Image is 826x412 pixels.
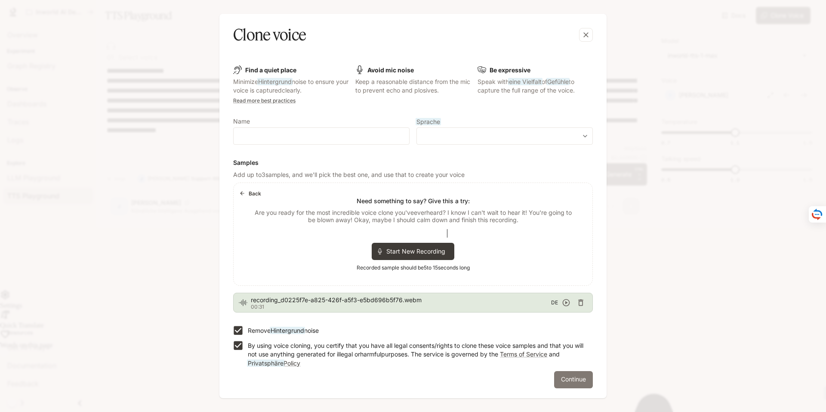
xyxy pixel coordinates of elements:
[233,158,593,167] h6: Samples
[357,263,470,272] span: Recorded sample should be 5 to 15 seconds long
[551,298,558,307] span: DE
[355,77,471,95] p: Keep a reasonable distance from the mic to prevent echo and plosives.
[367,66,414,74] b: Avoid mic noise
[233,77,348,95] p: Minimize noise to ensure your voice is captured .
[254,209,572,224] p: Are you ready for the most incredible voice clone you've heard? I know I can't wait to hear it! Y...
[478,77,593,95] p: Speak with of to capture the full range of the voice.
[386,247,451,256] span: Start New Recording
[500,350,547,358] a: Terms of Service
[233,24,306,46] h5: Clone voice
[554,371,593,388] button: Continue
[237,186,265,200] button: Back
[417,132,592,140] div: ​
[357,197,470,205] p: Need something to say? Give this a try:
[233,170,593,179] p: Add up to 3 samples, and we'll pick the best one, and use that to create your voice
[251,304,551,310] p: 00:31
[233,97,296,104] a: Read more best practices
[490,66,530,74] b: Be expressive
[245,66,296,74] b: Find a quiet place
[248,341,586,367] p: By using voice cloning, you certify that you have all legal consents/rights to clone these voice ...
[251,296,551,304] span: recording_d0225f7e-a825-426f-a5f3-e5bd696b5f76.webm
[248,326,319,335] p: Remove noise
[233,118,250,124] p: Name
[248,359,300,367] a: Policy
[372,243,454,260] div: Start New Recording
